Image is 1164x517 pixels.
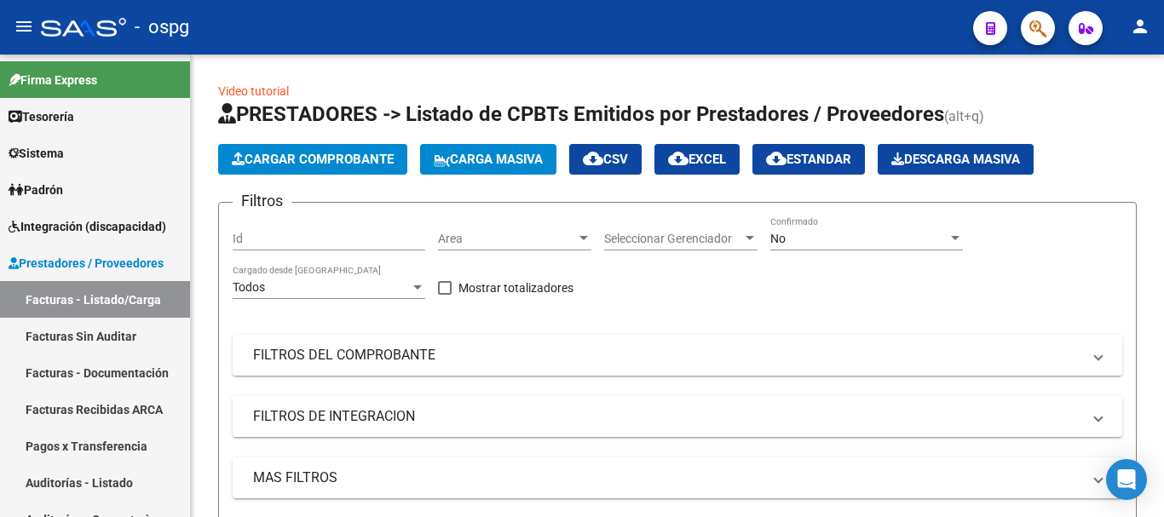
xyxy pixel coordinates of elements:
[434,152,543,167] span: Carga Masiva
[878,144,1034,175] button: Descarga Masiva
[233,335,1122,376] mat-expansion-panel-header: FILTROS DEL COMPROBANTE
[878,144,1034,175] app-download-masive: Descarga masiva de comprobantes (adjuntos)
[9,254,164,273] span: Prestadores / Proveedores
[9,217,166,236] span: Integración (discapacidad)
[9,181,63,199] span: Padrón
[232,152,394,167] span: Cargar Comprobante
[604,232,742,246] span: Seleccionar Gerenciador
[253,468,1081,487] mat-panel-title: MAS FILTROS
[253,346,1081,365] mat-panel-title: FILTROS DEL COMPROBANTE
[218,84,289,98] a: Video tutorial
[233,396,1122,437] mat-expansion-panel-header: FILTROS DE INTEGRACION
[458,278,573,298] span: Mostrar totalizadores
[9,71,97,89] span: Firma Express
[891,152,1020,167] span: Descarga Masiva
[438,232,576,246] span: Area
[218,102,944,126] span: PRESTADORES -> Listado de CPBTs Emitidos por Prestadores / Proveedores
[583,152,628,167] span: CSV
[253,407,1081,426] mat-panel-title: FILTROS DE INTEGRACION
[14,16,34,37] mat-icon: menu
[770,232,786,245] span: No
[668,148,689,169] mat-icon: cloud_download
[135,9,189,46] span: - ospg
[233,280,265,294] span: Todos
[668,152,726,167] span: EXCEL
[420,144,556,175] button: Carga Masiva
[233,457,1122,498] mat-expansion-panel-header: MAS FILTROS
[944,108,984,124] span: (alt+q)
[569,144,642,175] button: CSV
[766,148,787,169] mat-icon: cloud_download
[654,144,740,175] button: EXCEL
[233,189,291,213] h3: Filtros
[9,144,64,163] span: Sistema
[1106,459,1147,500] div: Open Intercom Messenger
[218,144,407,175] button: Cargar Comprobante
[9,107,74,126] span: Tesorería
[1130,16,1150,37] mat-icon: person
[752,144,865,175] button: Estandar
[583,148,603,169] mat-icon: cloud_download
[766,152,851,167] span: Estandar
